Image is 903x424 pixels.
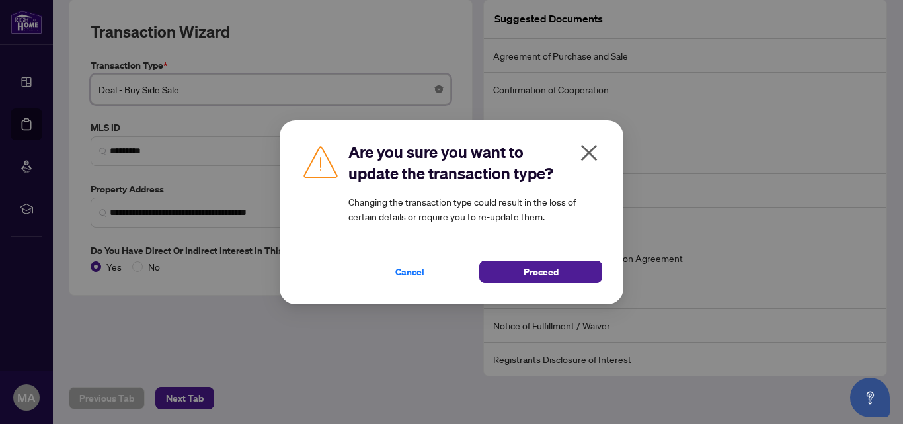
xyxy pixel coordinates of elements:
button: Open asap [850,378,890,417]
h2: Are you sure you want to update the transaction type? [348,142,602,184]
article: Changing the transaction type could result in the loss of certain details or require you to re-up... [348,194,602,224]
button: Proceed [479,261,602,283]
button: Cancel [348,261,471,283]
img: Caution Img [301,142,340,181]
span: close [578,142,600,163]
span: Cancel [395,261,424,282]
span: Proceed [524,261,559,282]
